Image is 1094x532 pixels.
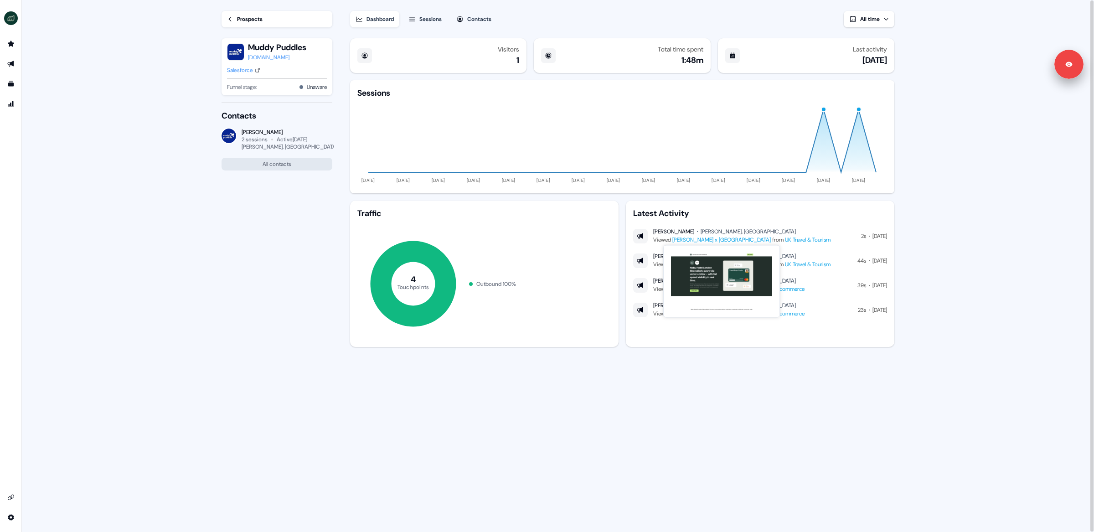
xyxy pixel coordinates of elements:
div: 1:48m [681,55,703,66]
div: Sessions [419,15,442,24]
tspan: [DATE] [607,177,620,183]
div: Viewed from [653,284,805,294]
a: Go to attribution [4,97,18,111]
button: All time [844,11,894,27]
span: Funnel stage: [227,83,257,92]
div: [PERSON_NAME] [242,129,332,136]
div: [DATE] [872,305,887,315]
button: All contacts [222,158,332,170]
div: Viewed from [653,309,805,318]
div: Traffic [357,208,611,219]
tspan: [DATE] [467,177,480,183]
div: [DATE] [872,256,887,265]
button: Contacts [451,11,497,27]
button: Dashboard [350,11,399,27]
a: Go to prospects [4,36,18,51]
button: Unaware [307,83,327,92]
tspan: [DATE] [572,177,585,183]
div: [PERSON_NAME] [653,277,694,284]
div: Viewed from [653,260,831,269]
a: Go to integrations [4,510,18,525]
tspan: [DATE] [361,177,375,183]
div: Visitors [498,46,519,53]
div: 2s [861,232,866,241]
a: UK Travel & Tourism [785,236,831,243]
a: [DOMAIN_NAME] [248,53,306,62]
div: Total time spent [658,46,703,53]
tspan: [DATE] [852,177,866,183]
tspan: [DATE] [537,177,550,183]
tspan: [DATE] [397,177,410,183]
div: [PERSON_NAME] [653,302,694,309]
div: [DATE] [862,55,887,66]
div: Contacts [467,15,491,24]
div: [PERSON_NAME], [GEOGRAPHIC_DATA] [242,143,337,150]
span: All time [860,15,880,23]
div: [PERSON_NAME] [653,253,694,260]
div: [PERSON_NAME] [653,228,694,235]
div: [DATE] [872,281,887,290]
tspan: [DATE] [502,177,516,183]
tspan: [DATE] [817,177,831,183]
div: [PERSON_NAME], [GEOGRAPHIC_DATA] [701,228,796,235]
div: Sessions [357,88,390,98]
tspan: [DATE] [642,177,655,183]
tspan: [DATE] [677,177,691,183]
div: 2 sessions [242,136,268,143]
tspan: [DATE] [747,177,760,183]
div: Contacts [222,110,332,121]
a: Salesforce [227,66,260,75]
a: Prospects [222,11,332,27]
tspan: Touchpoints [397,283,429,290]
tspan: 4 [411,274,416,285]
div: 44s [857,256,866,265]
tspan: [DATE] [712,177,726,183]
div: 39s [857,281,866,290]
div: 1 [516,55,519,66]
button: Muddy Puddles [248,42,306,53]
a: Go to outbound experience [4,57,18,71]
a: UK Ecommerce [769,285,805,293]
div: Active [DATE] [277,136,307,143]
a: UK Travel & Tourism [785,261,831,268]
a: Go to integrations [4,490,18,505]
div: Dashboard [366,15,394,24]
button: Sessions [403,11,447,27]
div: Outbound 100 % [476,279,516,289]
div: Prospects [237,15,263,24]
tspan: [DATE] [782,177,795,183]
a: Go to templates [4,77,18,91]
div: Latest Activity [633,208,887,219]
a: UK Ecommerce [769,310,805,317]
div: Last activity [853,46,887,53]
a: [PERSON_NAME] x [GEOGRAPHIC_DATA] [672,236,771,243]
div: [DATE] [872,232,887,241]
div: Salesforce [227,66,253,75]
div: 23s [858,305,866,315]
tspan: [DATE] [432,177,445,183]
div: Viewed from [653,235,831,244]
